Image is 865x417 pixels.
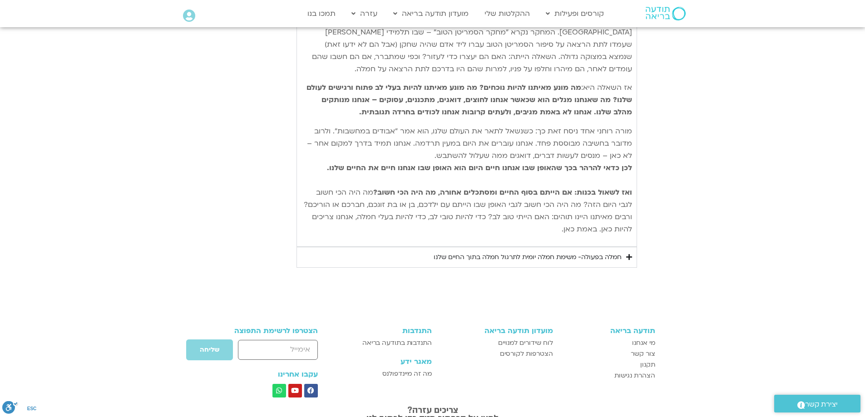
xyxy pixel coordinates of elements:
span: הצהרת נגישות [614,370,655,381]
a: קורסים ופעילות [541,5,608,22]
span: התנדבות בתודעה בריאה [362,338,432,348]
a: תמכו בנו [303,5,340,22]
h3: התנדבות [343,327,432,335]
span: אז השאלה היא: [581,83,632,93]
a: יצירת קשר [774,395,860,412]
a: מועדון תודעה בריאה [389,5,473,22]
h3: הצטרפו לרשימת התפוצה [210,327,318,335]
a: התנדבות בתודעה בריאה [343,338,432,348]
button: שליחה [186,339,233,361]
input: אימייל [238,340,317,359]
h3: מועדון תודעה בריאה [441,327,553,335]
a: תקנון [562,359,655,370]
img: תודעה בריאה [646,7,686,20]
span: מי אנחנו [632,338,655,348]
h3: עקבו אחרינו [210,370,318,378]
a: ההקלטות שלי [480,5,534,22]
span: לוח שידורים למנויים [498,338,553,348]
a: לוח שידורים למנויים [441,338,553,348]
a: עזרה [347,5,382,22]
b: מה מונע מאיתנו להיות נוכחים? מה מונע מאיתנו להיות בעלי לב פתוח ורגישים לעולם שלנו? מה שאנחנו מגלי... [306,83,632,117]
span: הצטרפות לקורסים [500,348,553,359]
span: שליחה [200,346,219,353]
form: טופס חדש [210,339,318,365]
strong: לכן כדאי להרהר בכך שהאופן שבו אנחנו חיים היום הוא האופן שבו אנחנו חיים את החיים שלנו. [327,163,632,173]
span: יצירת קשר [805,398,838,411]
span: צור קשר [631,348,655,359]
span: תקנון [640,359,655,370]
a: צור קשר [562,348,655,359]
b: ואז לשאול בכנות: אם הייתם בסוף החיים ומסתכלים אחורה, מה היה הכי חשוב? [373,187,632,197]
span: מורה רוחני אחד ניסח זאת כך: כשנשאל לתאר את העולם שלנו, הוא אמר "אבודים במחשבות". ולרוב מדובר בחשי... [307,126,632,173]
div: חמלה בפעולה- משימת חמלה יומית לתרגול חמלה בתוך החיים שלנו [434,252,622,263]
h3: תודעה בריאה [562,327,655,335]
h3: מאגר ידע [343,358,432,366]
a: הצטרפות לקורסים [441,348,553,359]
summary: חמלה בפעולה- משימת חמלה יומית לתרגול חמלה בתוך החיים שלנו [297,247,637,268]
a: הצהרת נגישות [562,370,655,381]
span: מה זה מיינדפולנס [382,368,432,379]
a: מי אנחנו [562,338,655,348]
span: חוסר הדאגה הגופנית הזו והשכיחות של [PERSON_NAME] נחקרו במחקר מפורסם שנערך [GEOGRAPHIC_DATA]. המחק... [312,15,632,74]
a: מה זה מיינדפולנס [343,368,432,379]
